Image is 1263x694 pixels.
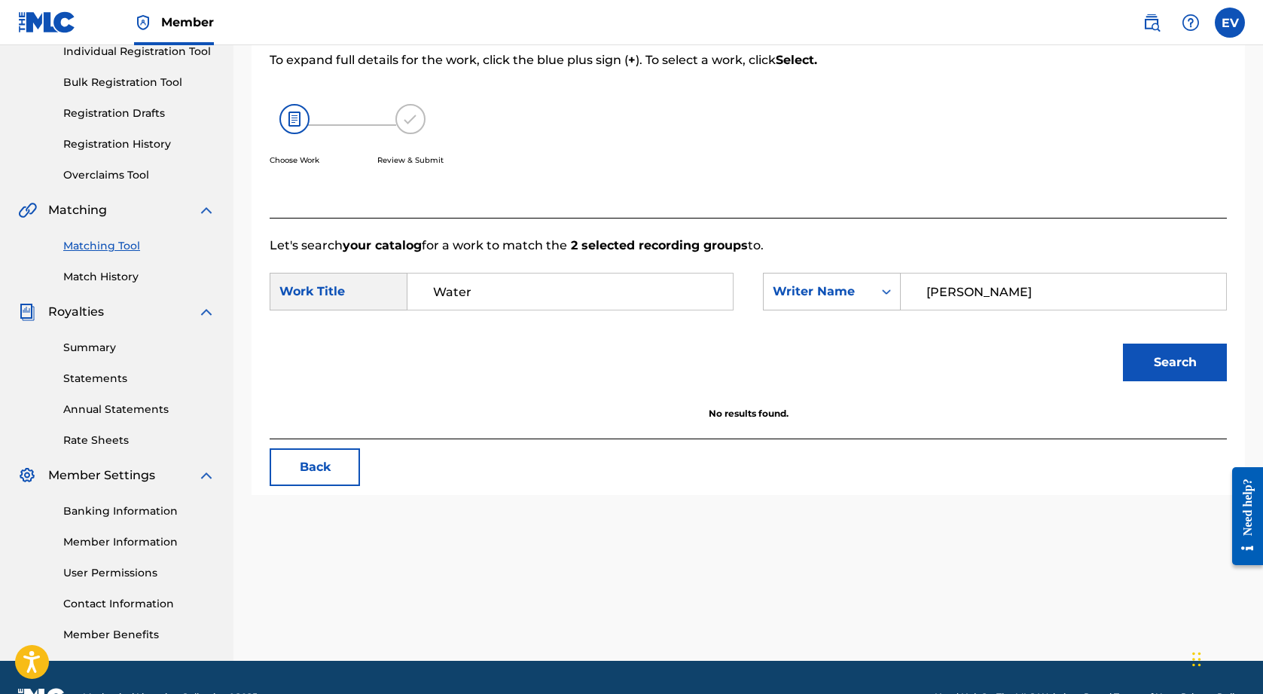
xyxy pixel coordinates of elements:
[197,466,215,485] img: expand
[628,53,636,67] strong: +
[63,167,215,183] a: Overclaims Tool
[776,53,817,67] strong: Select.
[197,201,215,219] img: expand
[270,51,1007,69] p: To expand full details for the work, click the blue plus sign ( ). To select a work, click
[1221,451,1263,580] iframe: Resource Center
[63,433,215,448] a: Rate Sheets
[1182,14,1200,32] img: help
[1123,344,1227,381] button: Search
[1142,14,1161,32] img: search
[63,75,215,90] a: Bulk Registration Tool
[279,104,310,134] img: 26af456c4569493f7445.svg
[63,371,215,387] a: Statements
[18,303,36,321] img: Royalties
[18,11,76,33] img: MLC Logo
[63,627,215,643] a: Member Benefits
[1176,8,1206,38] div: Help
[48,303,104,321] span: Royalties
[63,238,215,254] a: Matching Tool
[161,14,214,31] span: Member
[377,154,444,166] p: Review & Submit
[567,238,748,252] strong: 2 selected recording groups
[134,14,152,32] img: Top Rightsholder
[270,237,1227,255] p: Let's search for a work to match the to.
[1188,622,1263,694] iframe: Chat Widget
[63,402,215,417] a: Annual Statements
[63,565,215,581] a: User Permissions
[270,448,360,486] button: Back
[63,534,215,550] a: Member Information
[63,340,215,356] a: Summary
[48,201,107,219] span: Matching
[63,269,215,285] a: Match History
[395,104,426,134] img: 173f8e8b57e69610e344.svg
[63,136,215,152] a: Registration History
[270,407,1227,420] p: No results found.
[1192,637,1201,682] div: Drag
[197,303,215,321] img: expand
[63,503,215,519] a: Banking Information
[773,283,864,301] div: Writer Name
[270,154,319,166] p: Choose Work
[63,105,215,121] a: Registration Drafts
[1136,8,1167,38] a: Public Search
[18,201,37,219] img: Matching
[1215,8,1245,38] div: User Menu
[18,466,36,485] img: Member Settings
[270,255,1227,407] form: Search Form
[63,44,215,60] a: Individual Registration Tool
[343,238,422,252] strong: your catalog
[48,466,155,485] span: Member Settings
[63,596,215,612] a: Contact Information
